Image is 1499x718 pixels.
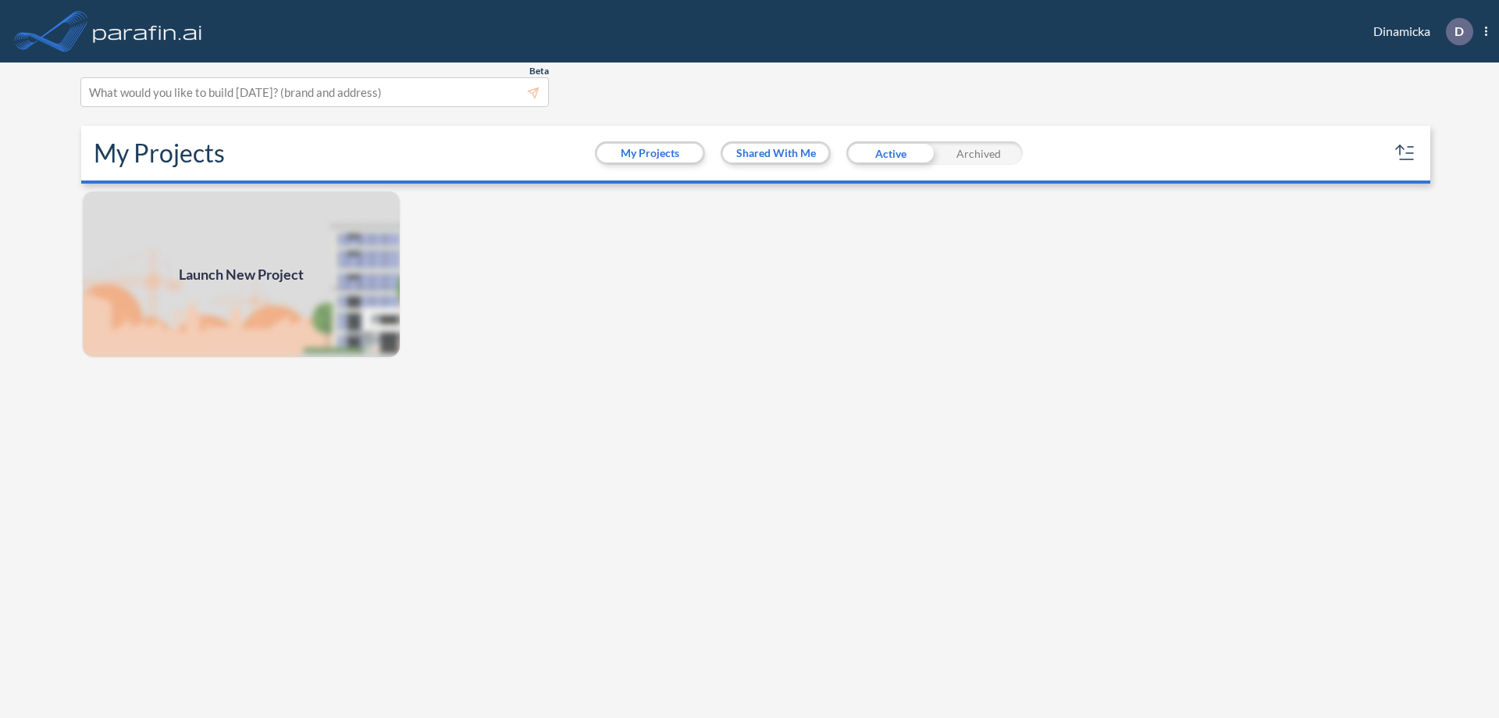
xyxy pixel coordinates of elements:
[597,144,703,163] button: My Projects
[81,190,401,359] a: Launch New Project
[935,141,1023,165] div: Archived
[723,144,828,163] button: Shared With Me
[529,65,549,77] span: Beta
[81,190,401,359] img: add
[94,138,225,168] h2: My Projects
[179,264,304,285] span: Launch New Project
[1454,24,1464,38] p: D
[90,16,205,47] img: logo
[1393,141,1418,166] button: sort
[1350,18,1487,45] div: Dinamicka
[846,141,935,165] div: Active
